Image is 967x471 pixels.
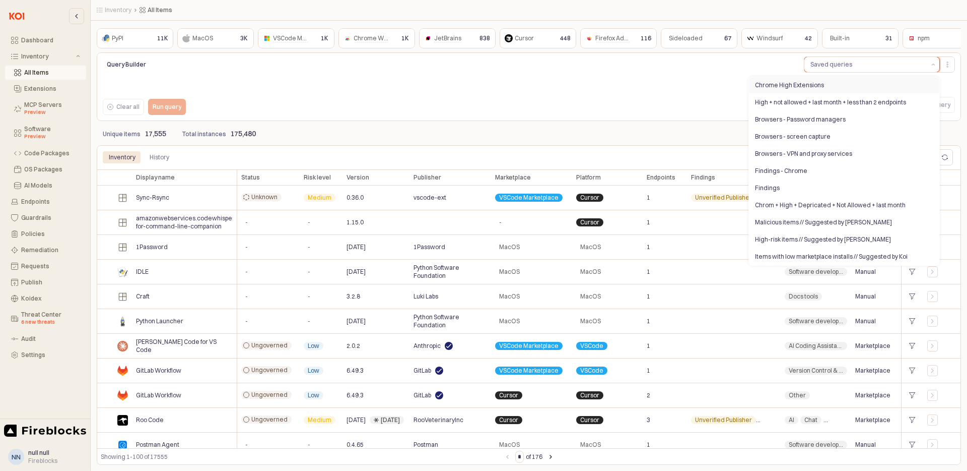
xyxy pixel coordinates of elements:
[308,391,319,399] span: Low
[5,146,86,160] button: Code Packages
[580,268,601,276] span: MacOS
[755,184,927,192] div: Findings
[580,441,601,449] span: MacOS
[789,416,794,424] span: AI
[347,367,364,375] span: 6.49.3
[136,173,175,182] span: Display name
[347,243,366,251] span: [DATE]
[647,268,650,276] span: 1
[789,441,843,449] span: Software development tools
[308,441,310,449] span: -
[136,292,150,301] span: Craft
[927,57,939,72] button: הצג הצעות
[755,150,927,158] div: Browsers - VPN and proxy services
[304,173,331,182] span: Risk level
[240,34,248,43] p: 3K
[245,243,248,251] span: -
[136,214,233,230] span: amazonwebservices.codewhisperer-for-command-line-companion
[347,292,360,301] span: 3.2.8
[479,34,490,43] p: 838
[755,81,927,89] div: Chrome High Extensions
[354,34,407,42] span: Chrome Web Store
[413,243,445,251] span: 1Password
[855,367,890,375] span: Marketplace
[855,416,890,424] span: Marketplace
[24,166,80,173] div: OS Packages
[5,98,86,120] button: MCP Servers
[755,98,927,106] div: High + not allowed + last month + less than 2 endpoints
[499,342,559,350] span: VSCode Marketplace
[103,130,141,139] p: Unique items
[755,133,927,141] div: Browsers - screen capture
[5,179,86,193] button: AI Models
[21,279,80,286] div: Publish
[347,391,364,399] span: 6.49.3
[347,218,364,226] span: 1.15.0
[5,275,86,289] button: Publish
[251,391,288,399] span: Ungoverned
[251,341,288,349] span: Ungoverned
[5,49,86,64] button: Inventory
[136,367,181,375] span: GitLab Workflow
[308,317,310,325] span: -
[21,247,80,254] div: Remediation
[647,416,650,424] span: 3
[321,34,328,43] p: 1K
[308,292,310,301] span: -
[804,57,927,72] button: Saved queries
[308,194,331,202] span: Medium
[136,268,149,276] span: IDLE
[136,391,181,399] span: GitLab Workflow
[5,162,86,176] button: OS Packages
[21,53,74,60] div: Inventory
[251,193,278,201] span: Unknown
[413,313,487,329] span: Python Software Foundation
[805,34,812,43] p: 42
[192,33,213,43] div: MacOS
[413,264,487,280] span: Python Software Foundation
[109,151,135,163] div: Inventory
[804,416,817,424] span: Chat
[245,218,248,226] span: -
[544,451,557,463] button: Next page
[885,34,892,43] p: 31
[21,37,80,44] div: Dashboard
[136,416,164,424] span: Roo Code
[855,391,890,399] span: Marketplace
[647,173,675,182] span: Endpoints
[647,218,650,226] span: 1
[580,367,603,375] span: VSCode
[827,416,882,424] span: Programming Languages
[499,218,502,226] span: -
[499,194,559,202] span: VSCode Marketplace
[755,201,927,209] div: Chrom + High + Depricated + Not Allowed + last month
[28,449,49,456] span: null null
[21,351,80,359] div: Settings
[647,342,650,350] span: 1
[241,173,260,182] span: Status
[855,317,876,325] span: Manual
[5,33,86,47] button: Dashboard
[308,416,331,424] span: Medium
[381,416,400,424] div: [DATE]
[855,342,890,350] span: Marketplace
[347,173,369,182] span: Version
[230,129,256,139] p: 175,480
[647,367,650,375] span: 1
[580,416,599,424] span: Cursor
[5,66,86,80] button: All Items
[5,227,86,241] button: Policies
[576,173,601,182] span: Platform
[24,85,80,92] div: Extensions
[695,416,752,424] span: Unverified Publisher
[855,292,876,301] span: Manual
[107,60,237,69] p: Query Builder
[347,342,360,350] span: 2.0.2
[21,230,80,238] div: Policies
[499,268,520,276] span: MacOS
[647,243,650,251] span: 1
[21,318,80,326] div: 6 new threats
[5,82,86,96] button: Extensions
[101,452,501,462] div: Showing 1-100 of 17555
[24,133,80,141] div: Preview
